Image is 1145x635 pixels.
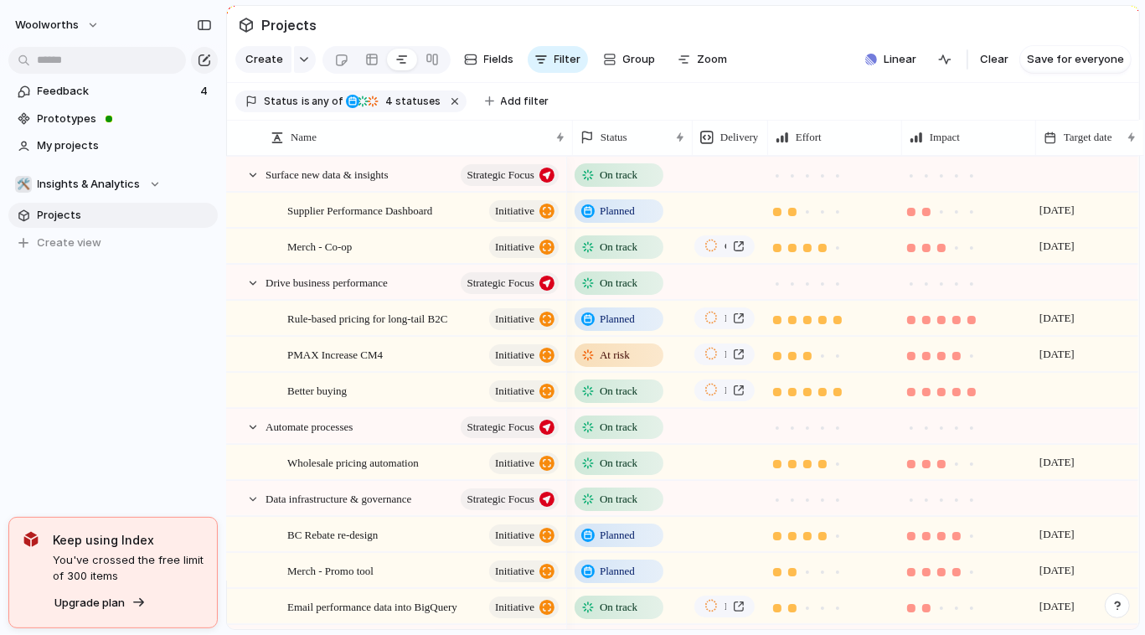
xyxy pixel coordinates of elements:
[467,416,534,439] span: Strategic Focus
[495,379,534,403] span: initiative
[235,46,291,73] button: Create
[287,380,347,400] span: Better buying
[973,46,1015,73] button: Clear
[698,51,728,68] span: Zoom
[694,379,755,401] a: Better buying enhancements
[489,380,559,402] button: initiative
[381,95,396,107] span: 4
[1035,344,1079,364] span: [DATE]
[264,94,298,109] span: Status
[258,10,320,40] span: Projects
[554,51,581,68] span: Filter
[694,596,755,617] a: Email performance into BQ
[38,235,102,251] span: Create view
[15,176,32,193] div: 🛠️
[381,94,441,109] span: statuses
[287,596,457,616] span: Email performance data into BigQuery
[1035,236,1079,256] span: [DATE]
[266,164,389,183] span: Surface new data & insights
[489,200,559,222] button: initiative
[489,560,559,582] button: initiative
[457,46,521,73] button: Fields
[49,591,151,615] button: Upgrade plan
[859,47,923,72] button: Linear
[8,203,218,228] a: Projects
[489,236,559,258] button: initiative
[884,51,916,68] span: Linear
[15,17,79,34] span: woolworths
[461,416,559,438] button: Strategic Focus
[495,560,534,583] span: initiative
[461,164,559,186] button: Strategic Focus
[302,94,310,109] span: is
[38,137,212,154] span: My projects
[595,46,664,73] button: Group
[287,524,378,544] span: BC Rebate re-design
[310,94,343,109] span: any of
[1020,46,1131,73] button: Save for everyone
[725,346,726,363] span: PMAX CM4 Scores
[489,596,559,618] button: initiative
[600,311,635,328] span: Planned
[980,51,1008,68] span: Clear
[266,272,388,292] span: Drive business performance
[495,235,534,259] span: initiative
[1035,524,1079,545] span: [DATE]
[38,207,212,224] span: Projects
[461,272,559,294] button: Strategic Focus
[8,230,218,256] button: Create view
[287,308,447,328] span: Rule-based pricing for long-tail B2C
[461,488,559,510] button: Strategic Focus
[489,524,559,546] button: initiative
[287,200,432,219] span: Supplier Performance Dashboard
[495,199,534,223] span: initiative
[266,416,353,436] span: Automate processes
[600,383,637,400] span: On track
[8,106,218,132] a: Prototypes
[287,236,352,256] span: Merch - Co-op
[38,111,212,127] span: Prototypes
[495,596,534,619] span: initiative
[671,46,735,73] button: Zoom
[53,531,204,549] span: Keep using Index
[266,488,411,508] span: Data infrastructure & governance
[501,94,549,109] span: Add filter
[484,51,514,68] span: Fields
[495,307,534,331] span: initiative
[489,308,559,330] button: initiative
[495,452,534,475] span: initiative
[298,92,346,111] button: isany of
[725,382,726,399] span: Better buying enhancements
[8,172,218,197] button: 🛠️Insights & Analytics
[344,92,445,111] button: 4 statuses
[600,455,637,472] span: On track
[1035,200,1079,220] span: [DATE]
[725,310,726,327] span: Rule-based pricing 2.0
[8,79,218,104] a: Feedback4
[287,344,383,364] span: PMAX Increase CM4
[600,491,637,508] span: On track
[600,419,637,436] span: On track
[600,599,637,616] span: On track
[1035,452,1079,472] span: [DATE]
[489,452,559,474] button: initiative
[725,598,726,615] span: Email performance into BQ
[8,133,218,158] a: My projects
[600,167,637,183] span: On track
[38,176,141,193] span: Insights & Analytics
[467,163,534,187] span: Strategic Focus
[8,12,108,39] button: woolworths
[725,238,726,255] span: Co-op data support
[54,595,125,612] span: Upgrade plan
[694,343,755,365] a: PMAX CM4 Scores
[623,51,656,68] span: Group
[245,51,283,68] span: Create
[467,488,534,511] span: Strategic Focus
[287,560,374,580] span: Merch - Promo tool
[600,347,630,364] span: At risk
[1027,51,1124,68] span: Save for everyone
[600,239,637,256] span: On track
[200,83,211,100] span: 4
[489,344,559,366] button: initiative
[287,452,419,472] span: Wholesale pricing automation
